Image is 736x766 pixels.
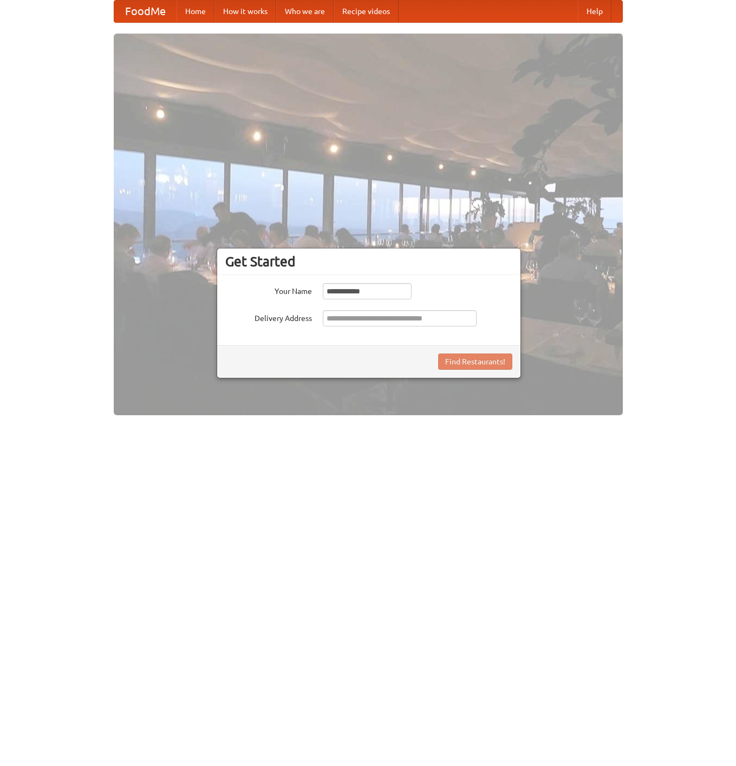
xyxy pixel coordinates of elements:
[438,353,512,370] button: Find Restaurants!
[334,1,399,22] a: Recipe videos
[225,310,312,324] label: Delivery Address
[225,253,512,270] h3: Get Started
[578,1,611,22] a: Help
[114,1,177,22] a: FoodMe
[276,1,334,22] a: Who we are
[214,1,276,22] a: How it works
[177,1,214,22] a: Home
[225,283,312,297] label: Your Name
